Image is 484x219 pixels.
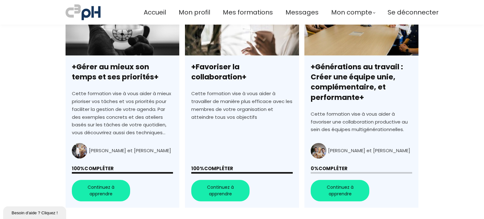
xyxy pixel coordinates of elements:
[144,7,166,18] a: Accueil
[331,7,372,18] span: Mon compte
[388,7,439,18] a: Se déconnecter
[66,3,101,21] img: a70bc7685e0efc0bd0b04b3506828469.jpeg
[3,205,67,219] iframe: chat widget
[223,7,273,18] a: Mes formations
[285,7,319,18] a: Messages
[179,7,210,18] a: Mon profil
